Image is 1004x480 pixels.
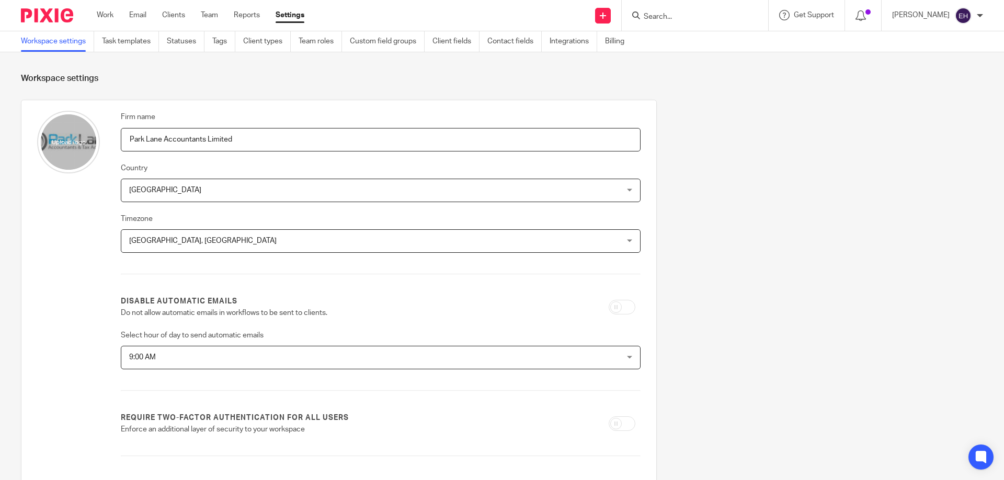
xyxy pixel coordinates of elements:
[955,7,972,24] img: svg%3E
[21,31,94,52] a: Workspace settings
[129,10,146,20] a: Email
[21,73,983,84] h1: Workspace settings
[97,10,113,20] a: Work
[299,31,342,52] a: Team roles
[432,31,480,52] a: Client fields
[121,112,155,122] label: Firm name
[121,163,147,173] label: Country
[121,330,264,341] label: Select hour of day to send automatic emails
[121,128,641,151] input: Name of your firm
[121,413,349,423] label: Require two-factor authentication for all users
[129,237,277,244] span: [GEOGRAPHIC_DATA], [GEOGRAPHIC_DATA]
[102,31,159,52] a: Task templates
[794,11,834,19] span: Get Support
[212,31,235,52] a: Tags
[605,31,632,52] a: Billing
[243,31,291,52] a: Client types
[276,10,304,20] a: Settings
[162,10,185,20] a: Clients
[21,8,73,22] img: Pixie
[487,31,542,52] a: Contact fields
[129,354,156,361] span: 9:00 AM
[234,10,260,20] a: Reports
[121,296,237,307] label: Disable automatic emails
[550,31,597,52] a: Integrations
[129,186,201,194] span: [GEOGRAPHIC_DATA]
[121,308,462,318] p: Do not allow automatic emails in workflows to be sent to clients.
[121,424,462,435] p: Enforce an additional layer of security to your workspace
[350,31,425,52] a: Custom field groups
[121,214,153,224] label: Timezone
[167,31,204,52] a: Statuses
[892,10,950,20] p: [PERSON_NAME]
[643,13,737,22] input: Search
[201,10,218,20] a: Team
